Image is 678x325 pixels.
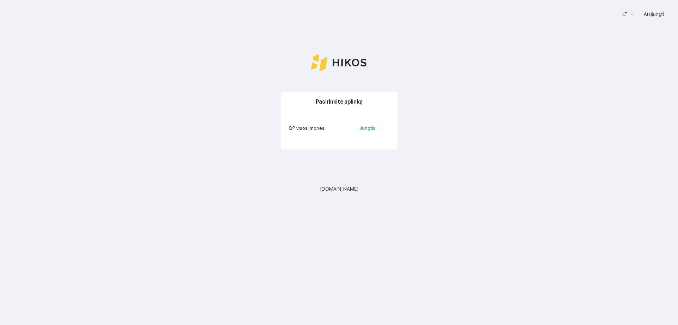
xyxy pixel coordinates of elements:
[644,10,664,18] span: Atsijungti
[381,126,386,130] span: ellipsis
[289,120,389,136] li: BP visos įmonės
[320,185,358,193] span: [DOMAIN_NAME]
[359,125,375,131] a: Jungtis
[638,8,670,20] button: Atsijungti
[289,92,389,112] div: Pasirinkite aplinką
[623,9,634,19] span: LT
